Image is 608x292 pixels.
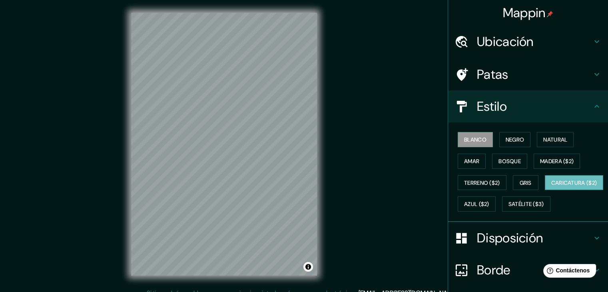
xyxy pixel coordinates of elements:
[513,175,538,190] button: Gris
[464,179,500,186] font: Terreno ($2)
[477,262,510,278] font: Borde
[448,90,608,122] div: Estilo
[540,158,574,165] font: Madera ($2)
[508,201,544,208] font: Satélite ($3)
[551,179,597,186] font: Caricatura ($2)
[448,58,608,90] div: Patas
[499,132,531,147] button: Negro
[458,196,496,212] button: Azul ($2)
[534,154,580,169] button: Madera ($2)
[464,158,479,165] font: Amar
[131,13,317,276] canvas: Mapa
[537,261,599,283] iframe: Lanzador de widgets de ayuda
[464,201,489,208] font: Azul ($2)
[458,175,506,190] button: Terreno ($2)
[498,158,521,165] font: Bosque
[477,98,507,115] font: Estilo
[543,136,567,143] font: Natural
[545,175,604,190] button: Caricatura ($2)
[448,26,608,58] div: Ubicación
[458,132,493,147] button: Blanco
[477,230,543,246] font: Disposición
[506,136,524,143] font: Negro
[547,11,553,17] img: pin-icon.png
[448,254,608,286] div: Borde
[502,196,550,212] button: Satélite ($3)
[520,179,532,186] font: Gris
[503,4,546,21] font: Mappin
[477,66,508,83] font: Patas
[537,132,574,147] button: Natural
[464,136,486,143] font: Blanco
[492,154,527,169] button: Bosque
[448,222,608,254] div: Disposición
[458,154,486,169] button: Amar
[303,262,313,272] button: Activar o desactivar atribución
[477,33,534,50] font: Ubicación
